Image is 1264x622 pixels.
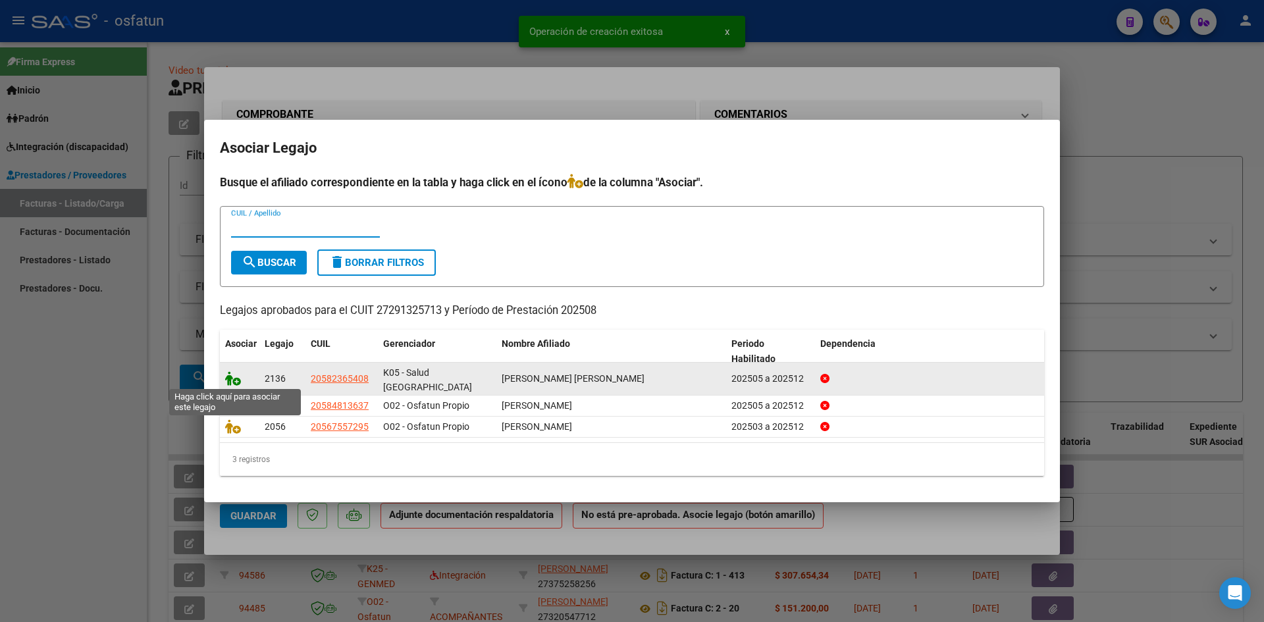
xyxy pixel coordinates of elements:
[311,400,369,411] span: 20584813637
[220,330,259,373] datatable-header-cell: Asociar
[329,257,424,269] span: Borrar Filtros
[731,419,810,434] div: 202503 a 202512
[220,174,1044,191] h4: Busque el afiliado correspondiente en la tabla y haga click en el ícono de la columna "Asociar".
[265,421,286,432] span: 2056
[726,330,815,373] datatable-header-cell: Periodo Habilitado
[329,254,345,270] mat-icon: delete
[305,330,378,373] datatable-header-cell: CUIL
[220,136,1044,161] h2: Asociar Legajo
[731,338,776,364] span: Periodo Habilitado
[231,251,307,274] button: Buscar
[383,421,469,432] span: O02 - Osfatun Propio
[502,338,570,349] span: Nombre Afiliado
[242,257,296,269] span: Buscar
[265,338,294,349] span: Legajo
[259,330,305,373] datatable-header-cell: Legajo
[220,443,1044,476] div: 3 registros
[731,371,810,386] div: 202505 a 202512
[383,400,469,411] span: O02 - Osfatun Propio
[1219,577,1251,609] div: Open Intercom Messenger
[311,373,369,384] span: 20582365408
[265,400,286,411] span: 2098
[317,249,436,276] button: Borrar Filtros
[225,338,257,349] span: Asociar
[502,400,572,411] span: MARIANI DANTE LEANDRO
[311,338,330,349] span: CUIL
[815,330,1045,373] datatable-header-cell: Dependencia
[311,421,369,432] span: 20567557295
[496,330,726,373] datatable-header-cell: Nombre Afiliado
[378,330,496,373] datatable-header-cell: Gerenciador
[502,373,645,384] span: MARTINEZ ETHAN TADEO BENJAMIN
[502,421,572,432] span: MARIANI FRANCO DARIO
[242,254,257,270] mat-icon: search
[731,398,810,413] div: 202505 a 202512
[383,367,472,393] span: K05 - Salud [GEOGRAPHIC_DATA]
[383,338,435,349] span: Gerenciador
[220,303,1044,319] p: Legajos aprobados para el CUIT 27291325713 y Período de Prestación 202508
[820,338,876,349] span: Dependencia
[265,373,286,384] span: 2136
